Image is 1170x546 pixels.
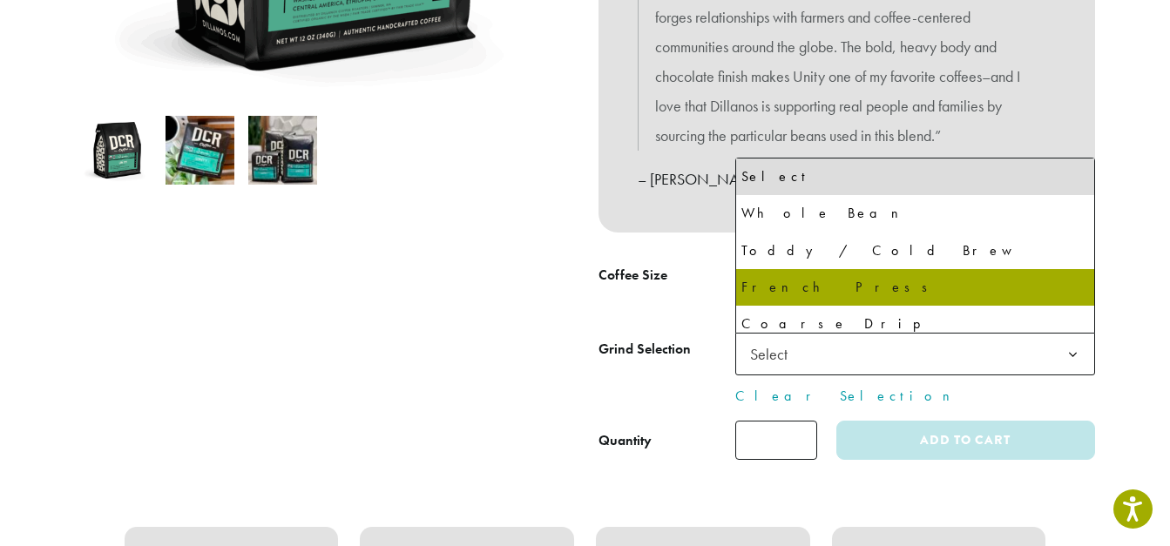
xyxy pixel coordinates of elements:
p: – [PERSON_NAME], Sales Supervisor [638,165,1056,194]
img: Unity - Image 3 [248,116,317,185]
div: Coarse Drip [741,311,1089,337]
div: Toddy / Cold Brew [741,238,1089,264]
span: Select [735,333,1095,375]
div: Whole Bean [741,200,1089,226]
label: Coffee Size [599,263,735,288]
img: Unity [83,116,152,185]
div: Quantity [599,430,652,451]
li: Select [736,158,1094,195]
a: Clear Selection [735,386,1095,407]
img: Unity - Image 2 [166,116,234,185]
label: Grind Selection [599,337,735,362]
button: Add to cart [836,421,1094,460]
input: Product quantity [735,421,817,460]
span: Select [743,337,805,371]
div: French Press [741,274,1089,300]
